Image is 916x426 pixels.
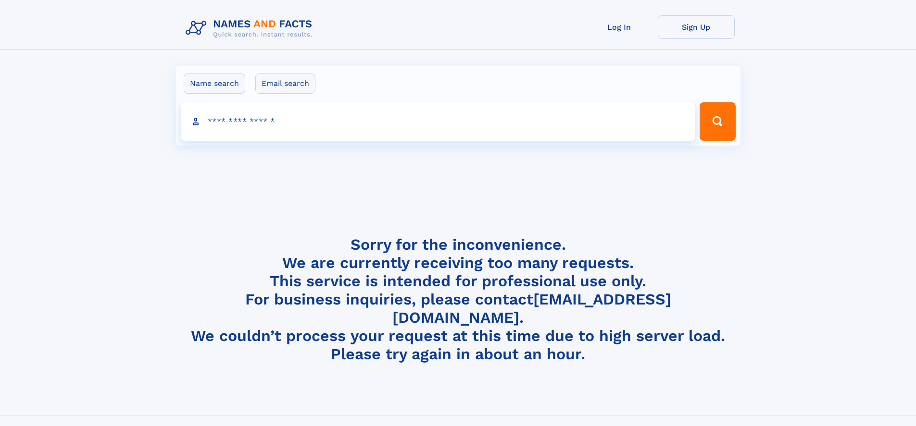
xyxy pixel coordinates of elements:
[255,73,315,94] label: Email search
[181,102,696,141] input: search input
[581,15,658,39] a: Log In
[700,102,735,141] button: Search Button
[184,73,245,94] label: Name search
[182,235,735,364] h4: Sorry for the inconvenience. We are currently receiving too many requests. This service is intend...
[392,290,671,327] a: [EMAIL_ADDRESS][DOMAIN_NAME]
[182,15,320,41] img: Logo Names and Facts
[658,15,735,39] a: Sign Up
